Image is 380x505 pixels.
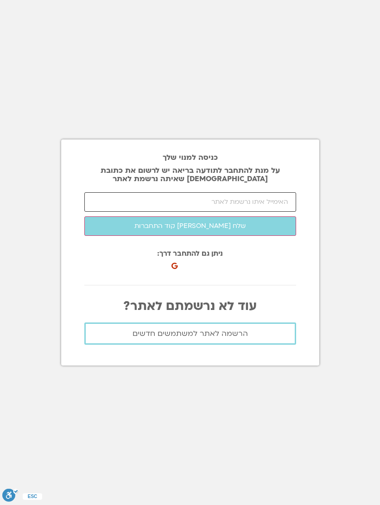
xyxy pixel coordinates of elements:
[84,216,296,236] button: שלח [PERSON_NAME] קוד התחברות
[133,329,248,338] span: הרשמה לאתר למשתמשים חדשים
[84,299,296,313] p: עוד לא נרשמתם לאתר?
[169,252,270,273] div: כניסה באמצעות חשבון Google. פתיחה בכרטיסייה חדשה
[84,153,296,162] h2: כניסה למנוי שלך
[84,192,296,212] input: האימייל איתו נרשמת לאתר
[84,322,296,345] a: הרשמה לאתר למשתמשים חדשים
[84,166,296,183] p: על מנת להתחבר לתודעה בריאה יש לרשום את כתובת [DEMOGRAPHIC_DATA] שאיתה נרשמת לאתר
